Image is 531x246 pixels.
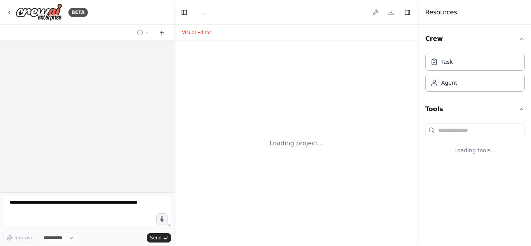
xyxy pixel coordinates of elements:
div: BETA [68,8,88,17]
span: ... [203,9,208,16]
button: Start a new chat [155,28,168,37]
div: Task [441,58,453,66]
img: Logo [16,3,62,21]
div: Tools [425,120,525,167]
button: Hide right sidebar [402,7,413,18]
div: Loading tools... [425,140,525,161]
button: Click to speak your automation idea [156,213,168,225]
button: Hide left sidebar [179,7,190,18]
button: Visual Editor [177,28,216,37]
nav: breadcrumb [203,9,208,16]
span: Improve [14,235,33,241]
button: Tools [425,98,525,120]
span: Send [150,235,162,241]
button: Switch to previous chat [134,28,152,37]
div: Agent [441,79,457,87]
button: Improve [3,233,37,243]
div: Loading project... [270,139,324,148]
button: Send [147,233,171,243]
div: Crew [425,50,525,98]
h4: Resources [425,8,457,17]
button: Crew [425,28,525,50]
